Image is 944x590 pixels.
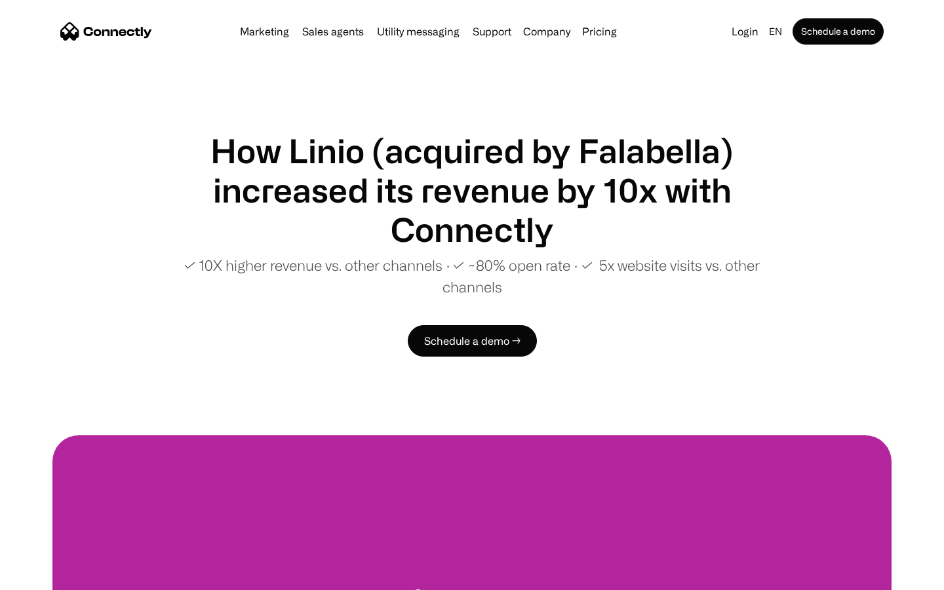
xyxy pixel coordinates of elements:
[577,26,622,37] a: Pricing
[769,22,782,41] div: en
[60,22,152,41] a: home
[523,22,570,41] div: Company
[764,22,790,41] div: en
[372,26,465,37] a: Utility messaging
[157,131,787,249] h1: How Linio (acquired by Falabella) increased its revenue by 10x with Connectly
[13,566,79,585] aside: Language selected: English
[297,26,369,37] a: Sales agents
[157,254,787,298] p: ✓ 10X higher revenue vs. other channels ∙ ✓ ~80% open rate ∙ ✓ 5x website visits vs. other channels
[726,22,764,41] a: Login
[26,567,79,585] ul: Language list
[467,26,517,37] a: Support
[793,18,884,45] a: Schedule a demo
[235,26,294,37] a: Marketing
[408,325,537,357] a: Schedule a demo →
[519,22,574,41] div: Company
